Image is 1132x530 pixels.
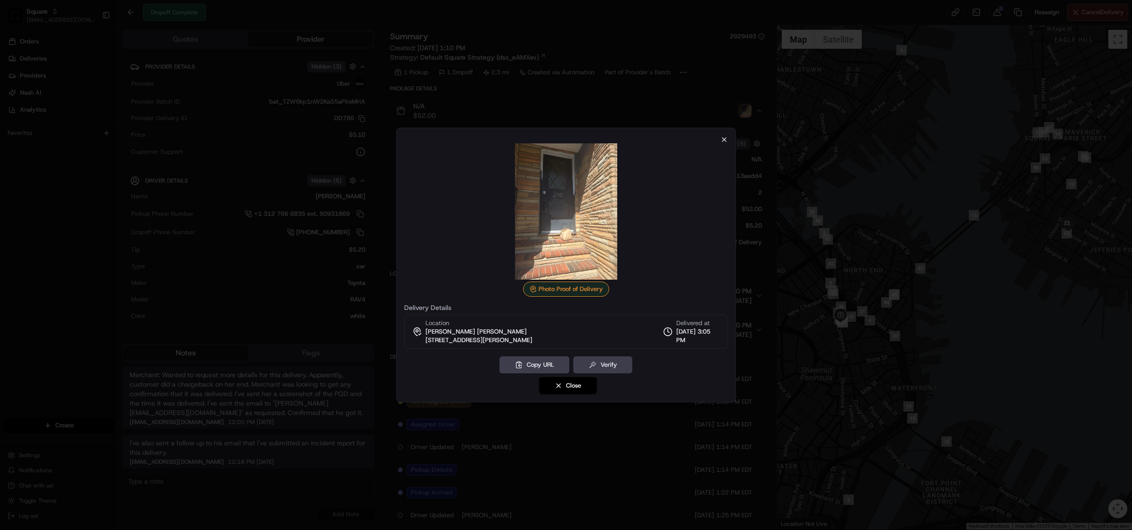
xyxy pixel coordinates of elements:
div: Photo Proof of Delivery [523,282,609,297]
div: 💻 [80,139,88,146]
span: Location [425,319,449,327]
div: Start new chat [32,91,155,100]
button: Close [539,377,597,394]
span: Delivered at [676,319,720,327]
label: Delivery Details [404,304,728,311]
a: Powered byPylon [67,160,115,168]
a: 📗Knowledge Base [6,134,76,151]
img: 1736555255976-a54dd68f-1ca7-489b-9aae-adbdc363a1c4 [9,91,27,108]
span: Pylon [94,161,115,168]
span: Knowledge Base [19,138,72,147]
span: [STREET_ADDRESS][PERSON_NAME] [425,336,532,344]
div: 📗 [9,139,17,146]
img: Nash [9,10,28,29]
button: Start new chat [161,94,172,105]
a: 💻API Documentation [76,134,156,151]
span: [DATE] 3:05 PM [676,327,720,344]
span: API Documentation [89,138,152,147]
div: We're available if you need us! [32,100,120,108]
img: photo_proof_of_delivery image [498,143,634,280]
button: Copy URL [500,356,570,373]
input: Clear [25,62,156,71]
p: Welcome 👋 [9,38,172,53]
span: [PERSON_NAME] [PERSON_NAME] [425,327,527,336]
button: Verify [574,356,633,373]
